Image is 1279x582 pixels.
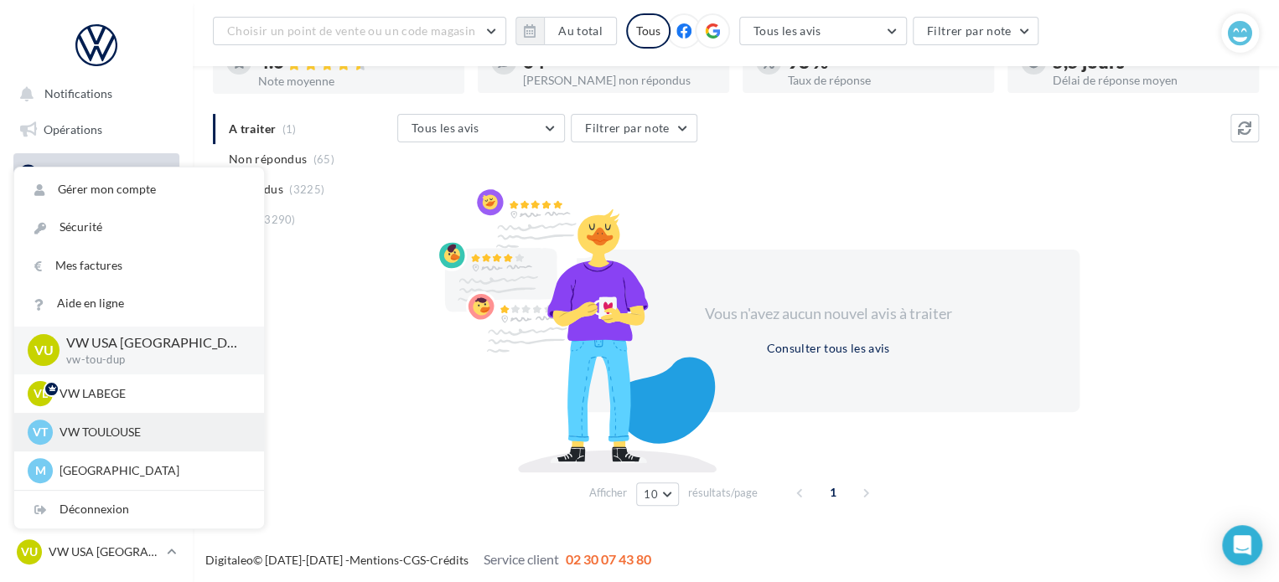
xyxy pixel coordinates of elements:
span: Tous les avis [753,23,821,38]
a: Crédits [430,553,469,567]
a: Opérations [10,112,183,147]
div: 98 % [788,53,981,71]
div: Taux de réponse [788,75,981,86]
span: Tous les avis [412,121,479,135]
span: M [35,462,46,479]
a: Boîte de réception [10,153,183,189]
span: VT [33,424,48,440]
a: Digitaleo [205,553,253,567]
a: CGS [403,553,426,567]
span: Non répondus [229,151,307,167]
a: VU VW USA [GEOGRAPHIC_DATA] [13,536,179,568]
button: Consulter tous les avis [759,338,896,358]
div: Déconnexion [14,491,264,528]
div: 64 [523,53,716,71]
div: Note moyenne [258,75,451,87]
a: Médiathèque [10,322,183,357]
span: VU [34,341,54,360]
span: 1 [820,479,847,506]
a: Gérer mon compte [14,171,264,209]
span: Choisir un point de vente ou un code magasin [227,23,475,38]
p: VW LABEGE [60,385,244,402]
p: [GEOGRAPHIC_DATA] [60,462,244,479]
span: (65) [313,152,334,166]
span: Afficher [589,485,627,501]
button: Tous les avis [397,114,565,142]
span: Boîte de réception [43,164,138,178]
span: (3290) [261,213,296,226]
div: Tous [626,13,671,49]
a: Campagnes DataOnDemand [10,461,183,510]
span: VU [21,543,38,560]
span: résultats/page [688,485,758,501]
p: VW USA [GEOGRAPHIC_DATA] [66,333,237,353]
button: Tous les avis [739,17,907,45]
a: Contacts [10,280,183,315]
a: Aide en ligne [14,285,264,322]
span: © [DATE]-[DATE] - - - [205,553,651,567]
button: Choisir un point de vente ou un code magasin [213,17,506,45]
p: VW TOULOUSE [60,424,244,440]
span: Service client [484,551,559,567]
div: Open Intercom Messenger [1222,525,1262,565]
div: 4.6 [258,53,451,72]
button: 10 [636,482,679,506]
div: [PERSON_NAME] non répondus [523,75,716,86]
button: Filtrer par note [913,17,1039,45]
a: Mentions [350,553,399,567]
button: Au total [515,17,617,45]
p: VW USA [GEOGRAPHIC_DATA] [49,543,160,560]
a: Campagnes [10,239,183,274]
p: vw-tou-dup [66,353,237,368]
span: Opérations [44,122,102,136]
span: 02 30 07 43 80 [566,551,651,567]
span: 10 [644,487,658,501]
div: Délai de réponse moyen [1053,75,1245,86]
a: Mes factures [14,247,264,285]
a: PLV et print personnalisable [10,404,183,454]
div: 5,5 jours [1053,53,1245,71]
a: Visibilité en ligne [10,197,183,232]
div: Vous n'avez aucun nouvel avis à traiter [684,303,972,325]
a: Calendrier [10,363,183,399]
span: VL [34,385,48,402]
span: (3225) [289,183,324,196]
button: Filtrer par note [571,114,697,142]
span: Notifications [44,87,112,101]
a: Sécurité [14,209,264,246]
button: Au total [544,17,617,45]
